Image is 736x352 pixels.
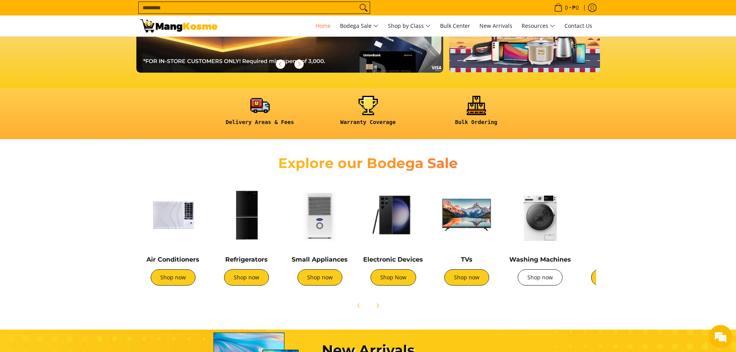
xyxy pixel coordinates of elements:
[151,269,195,286] a: Shop now
[340,21,379,31] span: Bodega Sale
[434,182,500,248] img: TVs
[336,15,382,36] a: Bodega Sale
[581,182,646,248] img: Cookers
[426,96,527,132] a: <h6><strong>Bulk Ordering</strong></h6>
[591,269,636,286] a: Shop now
[518,269,563,286] a: Shop now
[564,5,569,10] span: 0
[291,56,308,73] button: Next
[564,22,592,29] span: Contact Us
[318,96,418,132] a: <h6><strong>Warranty Coverage</strong></h6>
[522,21,555,31] span: Resources
[444,269,489,286] a: Shop now
[461,256,473,263] a: TVs
[140,19,218,32] img: Mang Kosme: Your Home Appliances Warehouse Sale Partner!
[292,256,348,263] a: Small Appliances
[210,96,310,132] a: <h6><strong>Delivery Areas & Fees</strong></h6>
[440,22,470,29] span: Bulk Center
[224,269,269,286] a: Shop now
[357,2,370,14] button: Search
[316,22,331,29] span: Home
[388,21,431,31] span: Shop by Class
[225,256,268,263] a: Refrigerators
[518,15,559,36] a: Resources
[561,15,596,36] a: Contact Us
[476,15,516,36] a: New Arrivals
[350,297,367,314] button: Previous
[552,3,581,12] span: •
[371,269,416,286] a: Shop Now
[436,15,474,36] a: Bulk Center
[509,256,571,263] a: Washing Machines
[384,15,435,36] a: Shop by Class
[571,5,580,10] span: ₱0
[297,269,342,286] a: Shop now
[225,15,596,36] nav: Main Menu
[256,155,480,172] h2: Explore our Bodega Sale
[272,56,289,73] button: Previous
[140,182,206,248] img: Air Conditioners
[312,15,335,36] a: Home
[479,22,512,29] span: New Arrivals
[287,182,353,248] img: Small Appliances
[214,182,279,248] img: Refrigerators
[363,256,423,263] a: Electronic Devices
[507,182,573,248] img: Washing Machines
[369,297,386,314] button: Next
[360,182,426,248] img: Electronic Devices
[146,256,199,263] a: Air Conditioners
